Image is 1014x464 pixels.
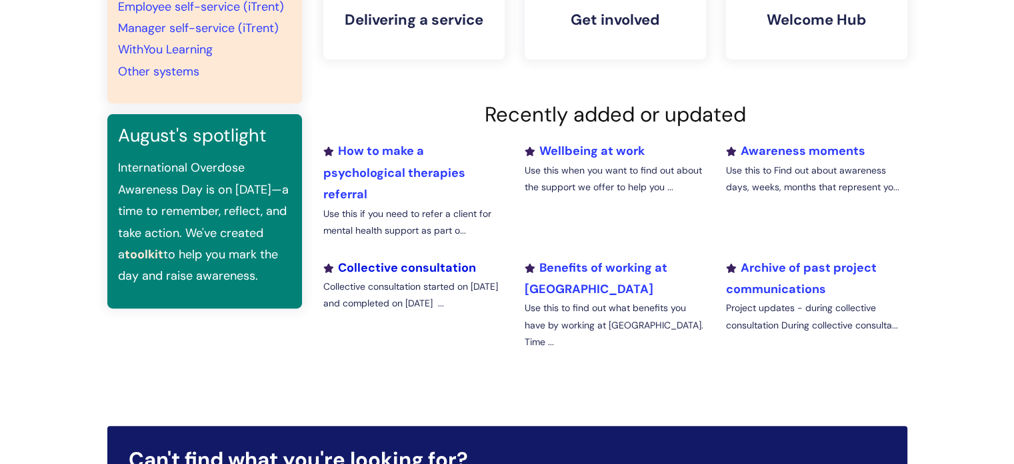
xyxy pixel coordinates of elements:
h4: Welcome Hub [737,11,897,29]
p: Collective consultation started on [DATE] and completed on [DATE] ... [323,278,505,312]
a: Wellbeing at work [524,143,644,159]
a: Benefits of working at [GEOGRAPHIC_DATA] [524,260,667,297]
a: toolkit [125,246,163,262]
h4: Get involved [535,11,695,29]
p: Project updates - during collective consultation During collective consulta... [725,300,907,333]
h2: Recently added or updated [323,102,907,127]
a: Manager self-service (iTrent) [118,20,279,36]
a: Awareness moments [725,143,865,159]
a: Archive of past project communications [725,260,876,297]
p: Use this if you need to refer a client for mental health support as part o... [323,206,505,239]
p: International Overdose Awareness Day is on [DATE]—a time to remember, reflect, and take action. W... [118,157,291,286]
a: How to make a psychological therapies referral [323,143,465,202]
a: Other systems [118,63,199,79]
p: Use this to find out what benefits you have by working at [GEOGRAPHIC_DATA]. Time ... [524,300,705,351]
p: Use this when you want to find out about the support we offer to help you ... [524,162,705,196]
p: Use this to Find out about awareness days, weeks, months that represent yo... [725,162,907,196]
h3: August's spotlight [118,125,291,146]
a: WithYou Learning [118,41,213,57]
a: Collective consultation [323,260,476,276]
h4: Delivering a service [334,11,494,29]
